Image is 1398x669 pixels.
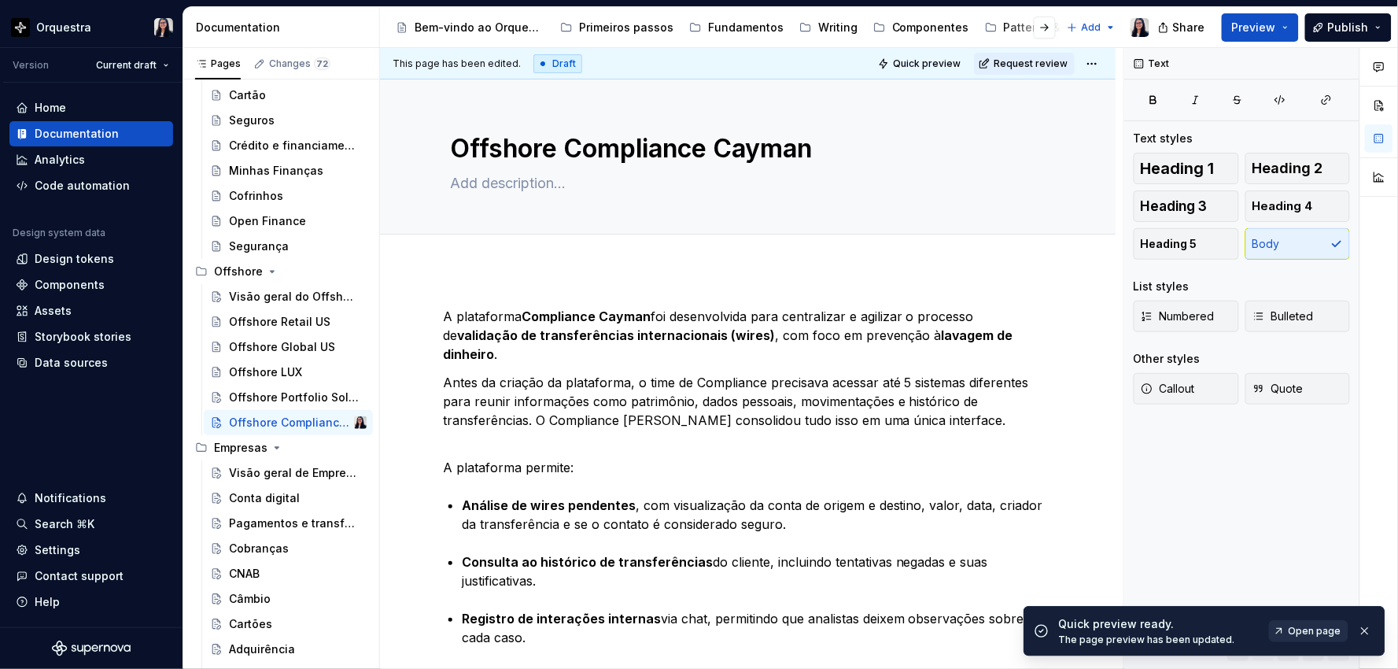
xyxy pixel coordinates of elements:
[1141,161,1215,176] span: Heading 1
[35,329,131,345] div: Storybook stories
[1134,373,1239,405] button: Callout
[195,57,241,70] div: Pages
[443,307,1053,364] p: A plataforma foi desenvolvida para centralizar e agilizar o processo de , com foco em prevenção à .
[204,637,373,662] a: Adquirência
[35,251,114,267] div: Design tokens
[1173,20,1205,35] span: Share
[204,486,373,511] a: Conta digital
[1134,351,1201,367] div: Other styles
[229,113,275,128] div: Seguros
[1252,161,1323,176] span: Heading 2
[443,373,1053,430] p: Antes da criação da plataforma, o time de Compliance precisava acessar até 5 sistemas diferentes ...
[9,538,173,563] a: Settings
[979,15,1105,40] a: Patterns & Pages
[229,591,271,607] div: Câmbio
[204,561,373,586] a: CNAB
[462,609,1053,647] p: via chat, permitindo que analistas deixem observações sobre cada caso.
[457,327,775,343] strong: validação de transferências internacionais (wires)
[1252,309,1314,324] span: Bulleted
[1134,153,1239,184] button: Heading 1
[708,20,784,35] div: Fundamentos
[1245,301,1351,332] button: Bulleted
[9,350,173,375] a: Data sources
[1328,20,1369,35] span: Publish
[443,439,1053,477] p: A plataforma permite:
[204,511,373,536] a: Pagamentos e transferências
[35,594,60,610] div: Help
[893,57,961,70] span: Quick preview
[1141,309,1215,324] span: Numbered
[1305,13,1392,42] button: Publish
[229,516,359,531] div: Pagamentos e transferências
[229,238,289,254] div: Segurança
[229,490,300,506] div: Conta digital
[11,18,30,37] img: 2d16a307-6340-4442-b48d-ad77c5bc40e7.png
[204,108,373,133] a: Seguros
[9,512,173,537] button: Search ⌘K
[35,126,119,142] div: Documentation
[9,246,173,272] a: Design tokens
[269,57,330,70] div: Changes
[818,20,858,35] div: Writing
[204,410,373,435] a: Offshore Compliance CaymanIsabela Braga
[354,416,367,429] img: Isabela Braga
[229,138,359,153] div: Crédito e financiamento
[9,590,173,615] button: Help
[13,227,105,239] div: Design system data
[35,542,80,558] div: Settings
[522,309,651,324] strong: Compliance Cayman
[35,490,106,506] div: Notifications
[229,415,351,431] div: Offshore Compliance Cayman
[1269,620,1348,642] a: Open page
[35,100,66,116] div: Home
[867,15,976,40] a: Componentes
[35,355,108,371] div: Data sources
[389,12,1059,43] div: Page tree
[448,130,1042,168] textarea: Offshore Compliance Cayman
[229,541,289,556] div: Cobranças
[204,385,373,410] a: Offshore Portfolio Solutions
[1134,228,1239,260] button: Heading 5
[96,59,157,72] span: Current draft
[204,183,373,209] a: Cofrinhos
[229,364,302,380] div: Offshore LUX
[204,536,373,561] a: Cobranças
[36,20,91,35] div: Orquestra
[393,57,521,70] span: This page has been edited.
[229,465,359,481] div: Visão geral de Empresas
[204,309,373,334] a: Offshore Retail US
[13,59,49,72] div: Version
[229,339,335,355] div: Offshore Global US
[214,440,267,456] div: Empresas
[1062,17,1121,39] button: Add
[793,15,864,40] a: Writing
[9,121,173,146] a: Documentation
[1245,373,1351,405] button: Quote
[1289,625,1341,638] span: Open page
[229,188,283,204] div: Cofrinhos
[462,496,1053,534] p: , com visualização da conta de origem e destino, valor, data, criador da transferência e se o con...
[3,10,179,44] button: OrquestraIsabela Braga
[873,53,968,75] button: Quick preview
[229,390,359,405] div: Offshore Portfolio Solutions
[314,57,330,70] span: 72
[1252,198,1313,214] span: Heading 4
[1150,13,1215,42] button: Share
[204,133,373,158] a: Crédito e financiamento
[204,83,373,108] a: Cartão
[204,284,373,309] a: Visão geral do Offshore
[1059,616,1260,632] div: Quick preview ready.
[229,87,266,103] div: Cartão
[35,568,124,584] div: Contact support
[9,324,173,349] a: Storybook stories
[1232,20,1276,35] span: Preview
[462,553,1053,590] p: do cliente, incluindo tentativas negadas e suas justificativas.
[1141,381,1195,397] span: Callout
[89,54,176,76] button: Current draft
[9,564,173,589] button: Contact support
[9,298,173,323] a: Assets
[9,486,173,511] button: Notifications
[154,18,173,37] img: Isabela Braga
[974,53,1075,75] button: Request review
[229,163,323,179] div: Minhas Finanças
